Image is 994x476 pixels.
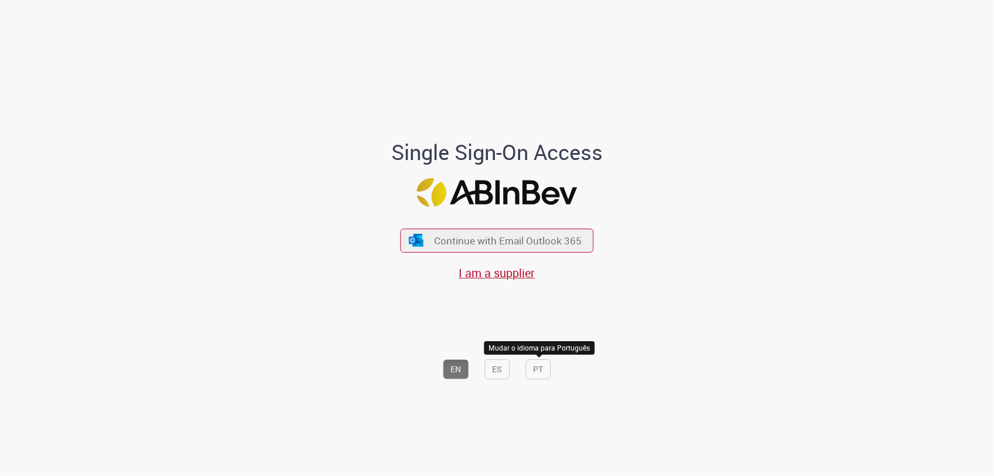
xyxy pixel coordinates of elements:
h1: Single Sign-On Access [334,141,660,164]
div: Mudar o idioma para Português [484,341,595,355]
img: Logo ABInBev [417,178,578,207]
span: Continue with Email Outlook 365 [435,234,582,247]
button: PT [526,359,551,379]
button: ícone Azure/Microsoft 360 Continue with Email Outlook 365 [401,229,594,253]
img: ícone Azure/Microsoft 360 [408,234,424,246]
button: ES [485,359,510,379]
a: I am a supplier [459,265,535,281]
button: EN [443,359,469,379]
